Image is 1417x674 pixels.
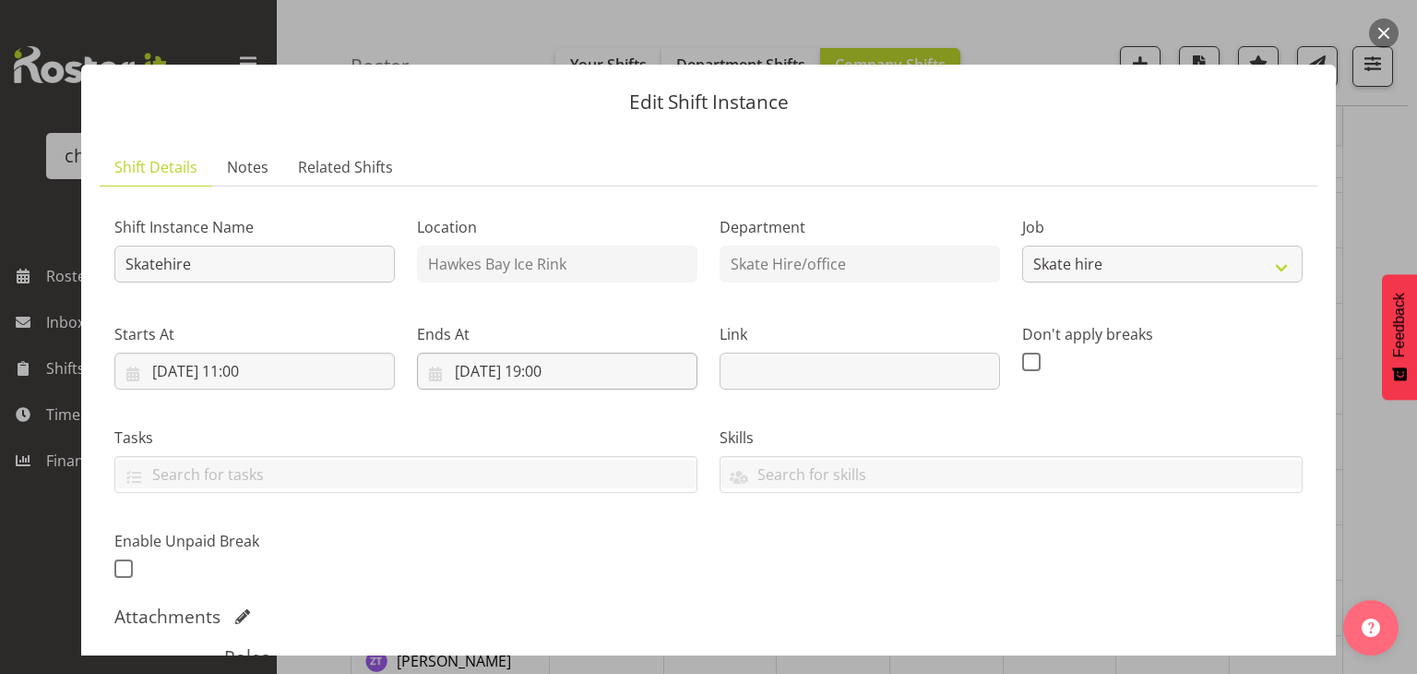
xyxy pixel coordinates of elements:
label: Enable Unpaid Break [114,530,395,552]
label: Tasks [114,427,697,449]
span: Related Shifts [298,156,393,178]
span: Notes [227,156,268,178]
input: Search for skills [720,460,1302,488]
p: Edit Shift Instance [100,92,1317,112]
input: Shift Instance Name [114,246,395,283]
label: Don't apply breaks [1022,323,1303,345]
label: Skills [720,427,1303,449]
label: Job [1022,216,1303,238]
input: Search for tasks [115,460,697,488]
label: Location [417,216,697,238]
img: help-xxl-2.png [1362,619,1380,637]
input: Click to select... [114,353,395,390]
label: Starts At [114,323,395,345]
label: Department [720,216,1000,238]
span: Feedback [1391,293,1408,357]
label: Shift Instance Name [114,216,395,238]
h5: Attachments [114,606,220,628]
input: Click to select... [417,353,697,390]
label: Link [720,323,1000,345]
h5: Roles [224,646,1192,668]
button: Feedback - Show survey [1382,274,1417,400]
label: Ends At [417,323,697,345]
span: Shift Details [114,156,197,178]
